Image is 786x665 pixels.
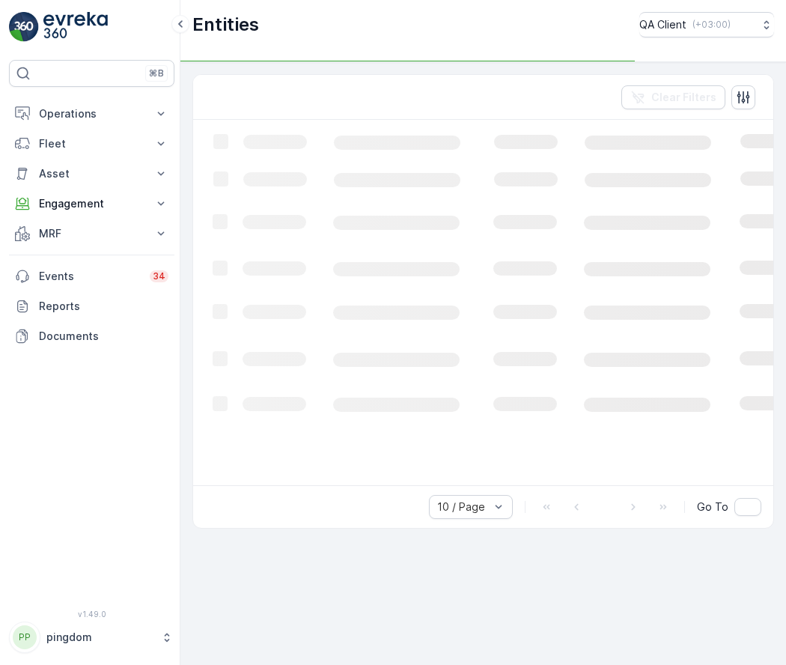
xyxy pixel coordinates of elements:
p: ( +03:00 ) [692,19,731,31]
a: Reports [9,291,174,321]
p: Operations [39,106,144,121]
p: MRF [39,226,144,241]
p: pingdom [46,630,153,645]
span: Go To [697,499,728,514]
p: Documents [39,329,168,344]
p: Entities [192,13,259,37]
p: Fleet [39,136,144,151]
a: Events34 [9,261,174,291]
p: ⌘B [149,67,164,79]
p: 34 [153,270,165,282]
button: QA Client(+03:00) [639,12,774,37]
p: Reports [39,299,168,314]
p: QA Client [639,17,686,32]
button: Asset [9,159,174,189]
p: Engagement [39,196,144,211]
button: Engagement [9,189,174,219]
span: v 1.49.0 [9,610,174,619]
p: Asset [39,166,144,181]
a: Documents [9,321,174,351]
button: Fleet [9,129,174,159]
div: PP [13,625,37,649]
img: logo [9,12,39,42]
p: Clear Filters [651,90,716,105]
button: Clear Filters [621,85,725,109]
button: Operations [9,99,174,129]
p: Events [39,269,141,284]
img: logo_light-DOdMpM7g.png [43,12,108,42]
button: PPpingdom [9,622,174,653]
button: MRF [9,219,174,249]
